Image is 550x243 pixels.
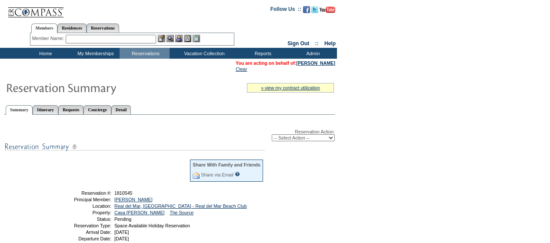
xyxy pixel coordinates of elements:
a: Reservations [87,23,119,33]
div: Share With Family and Friends [193,162,260,167]
a: Residences [57,23,87,33]
td: Admin [287,48,337,59]
td: Reservation Type: [49,223,111,228]
td: Vacation Collection [170,48,237,59]
a: The Source [170,210,193,215]
a: Concierge [83,105,111,114]
td: Reservations [120,48,170,59]
img: b_calculator.gif [193,35,200,42]
a: » view my contract utilization [261,85,320,90]
span: :: [315,40,319,47]
td: Reports [237,48,287,59]
img: Follow us on Twitter [311,6,318,13]
a: Real del Mar, [GEOGRAPHIC_DATA] - Real del Mar Beach Club [114,203,247,209]
div: Reservation Action: [4,129,335,141]
img: Impersonate [175,35,183,42]
a: Itinerary [33,105,58,114]
img: View [167,35,174,42]
td: Location: [49,203,111,209]
a: Sign Out [287,40,309,47]
a: Detail [111,105,131,114]
img: Reservaton Summary [6,79,180,96]
a: Follow us on Twitter [311,9,318,14]
img: Become our fan on Facebook [303,6,310,13]
td: Arrival Date: [49,230,111,235]
td: Property: [49,210,111,215]
img: Reservations [184,35,191,42]
span: [DATE] [114,236,129,241]
a: [PERSON_NAME] [297,60,335,66]
a: Help [324,40,336,47]
span: You are acting on behalf of: [236,60,335,66]
input: What is this? [235,172,240,176]
td: Principal Member: [49,197,111,202]
span: Space Available Holiday Reservation [114,223,190,228]
a: Subscribe to our YouTube Channel [320,9,335,14]
td: Home [20,48,70,59]
span: [DATE] [114,230,129,235]
td: My Memberships [70,48,120,59]
img: Subscribe to our YouTube Channel [320,7,335,13]
a: Become our fan on Facebook [303,9,310,14]
a: Summary [6,105,33,115]
td: Status: [49,216,111,222]
a: Members [31,23,58,33]
div: Member Name: [32,35,66,42]
a: [PERSON_NAME] [114,197,153,202]
span: 1810545 [114,190,133,196]
img: b_edit.gif [158,35,165,42]
td: Reservation #: [49,190,111,196]
span: Pending [114,216,131,222]
a: Share via Email [201,172,233,177]
img: subTtlResSummary.gif [4,141,265,152]
td: Departure Date: [49,236,111,241]
a: Requests [58,105,83,114]
a: Casa [PERSON_NAME] [114,210,164,215]
a: Clear [236,67,247,72]
td: Follow Us :: [270,5,301,16]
